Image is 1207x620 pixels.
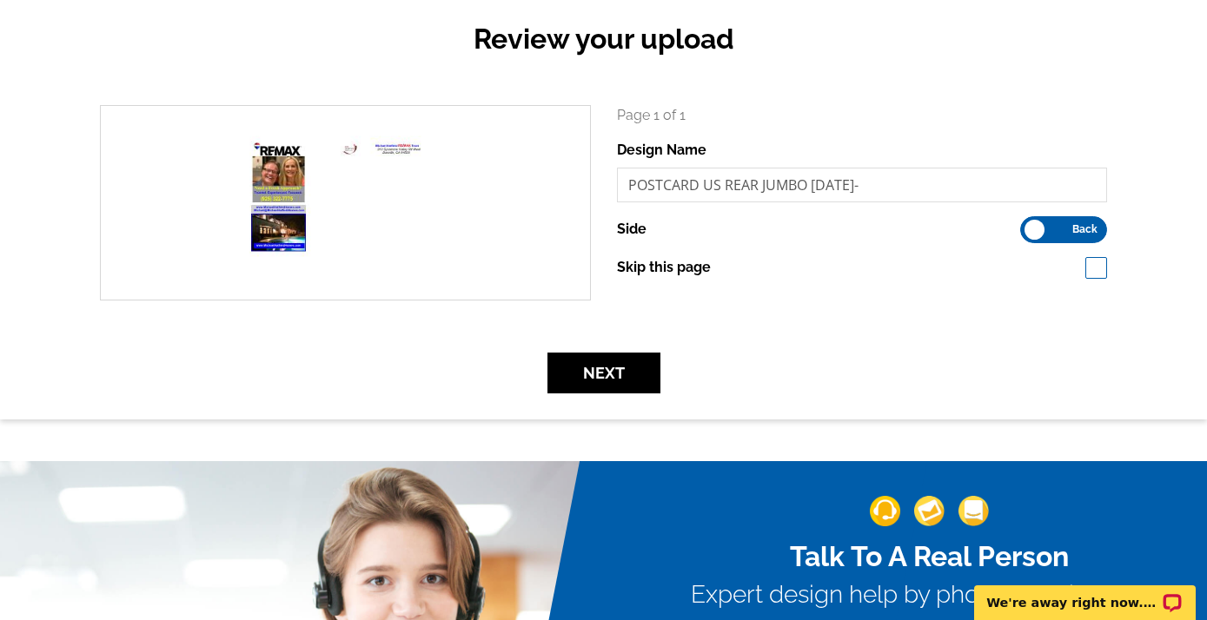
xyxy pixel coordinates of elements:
[617,168,1108,202] input: File Name
[617,140,706,161] label: Design Name
[870,496,900,526] img: support-img-1.png
[963,565,1207,620] iframe: LiveChat chat widget
[1072,225,1098,234] span: Back
[547,353,660,393] button: Next
[617,219,647,240] label: Side
[914,496,945,526] img: support-img-2.png
[691,580,1169,610] h3: Expert design help by phone, email, or chat
[691,540,1169,573] h2: Talk To A Real Person
[617,257,711,278] label: Skip this page
[617,105,1108,126] p: Page 1 of 1
[87,23,1120,56] h2: Review your upload
[958,496,989,526] img: support-img-3_1.png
